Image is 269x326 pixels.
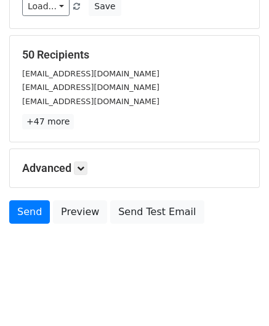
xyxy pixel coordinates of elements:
small: [EMAIL_ADDRESS][DOMAIN_NAME] [22,97,159,106]
iframe: Chat Widget [207,267,269,326]
small: [EMAIL_ADDRESS][DOMAIN_NAME] [22,83,159,92]
a: Send Test Email [110,200,204,224]
a: Send [9,200,50,224]
h5: 50 Recipients [22,48,247,62]
a: +47 more [22,114,74,129]
h5: Advanced [22,161,247,175]
small: [EMAIL_ADDRESS][DOMAIN_NAME] [22,69,159,78]
a: Preview [53,200,107,224]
